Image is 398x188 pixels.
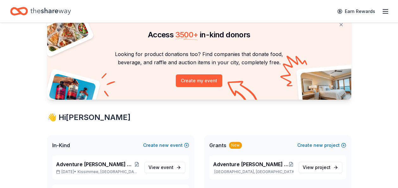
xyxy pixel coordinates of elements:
button: Createnewproject [297,141,346,149]
p: Looking for product donations too? Find companies that donate food, beverage, and raffle and auct... [55,50,344,67]
div: 👋 Hi [PERSON_NAME] [47,112,351,122]
span: event [161,165,174,170]
a: Home [10,4,71,19]
span: Adventure [PERSON_NAME] Off Against [MEDICAL_DATA]: Fairways for Fighters [213,160,288,168]
img: Curvy arrow [227,81,259,104]
button: Create my event [176,74,222,87]
span: Grants [209,141,226,149]
p: [GEOGRAPHIC_DATA], [GEOGRAPHIC_DATA] [213,169,294,174]
span: project [315,165,331,170]
span: 3500 + [175,30,198,39]
span: Adventure [PERSON_NAME] Off Against [MEDICAL_DATA]-Fairways for Fighters [56,160,134,168]
a: View project [299,162,342,173]
span: In-Kind [52,141,70,149]
span: Kissimmee, [GEOGRAPHIC_DATA] [78,169,139,174]
span: View [148,164,174,171]
div: New [229,142,242,149]
span: View [303,164,331,171]
img: Pizza [40,12,89,53]
span: new [159,141,169,149]
span: new [313,141,323,149]
button: Createnewevent [143,141,189,149]
a: Earn Rewards [333,6,379,17]
p: [DATE] • [56,169,139,174]
a: View event [144,162,185,173]
span: Access in-kind donors [148,30,250,39]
